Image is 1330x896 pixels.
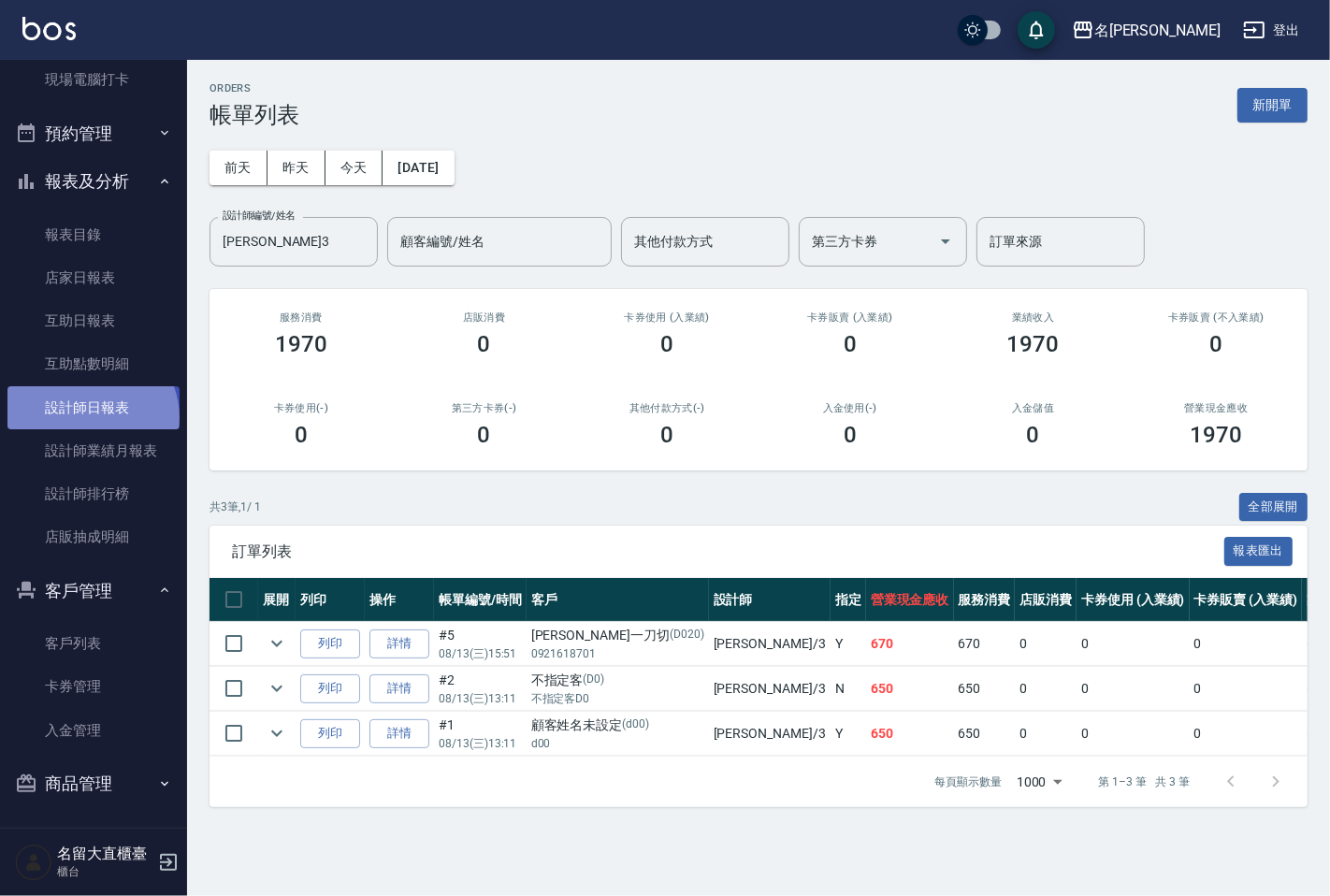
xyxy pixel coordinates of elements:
[1077,712,1190,756] td: 0
[1007,331,1060,357] h3: 1970
[844,422,857,448] h3: 0
[709,578,831,622] th: 設計師
[1015,578,1077,622] th: 店販消費
[844,331,857,357] h3: 0
[210,82,299,94] h2: ORDERS
[275,331,327,357] h3: 1970
[531,690,704,707] p: 不指定客D0
[1190,622,1303,666] td: 0
[531,626,704,645] div: [PERSON_NAME]一刀切
[931,226,961,256] button: Open
[7,759,180,808] button: 商品管理
[1237,95,1308,113] a: 新開單
[531,645,704,662] p: 0921618701
[1147,311,1285,324] h2: 卡券販賣 (不入業績)
[1077,667,1190,711] td: 0
[365,578,434,622] th: 操作
[954,712,1016,756] td: 650
[434,578,527,622] th: 帳單編號/時間
[439,735,522,752] p: 08/13 (三) 13:11
[964,311,1103,324] h2: 業績收入
[263,629,291,658] button: expand row
[210,102,299,128] h3: 帳單列表
[232,402,370,414] h2: 卡券使用(-)
[1190,712,1303,756] td: 0
[369,719,429,748] a: 詳情
[7,256,180,299] a: 店家日報表
[709,667,831,711] td: [PERSON_NAME] /3
[866,622,954,666] td: 670
[7,515,180,558] a: 店販抽成明細
[531,735,704,752] p: d00
[1237,88,1308,123] button: 新開單
[1015,622,1077,666] td: 0
[964,402,1103,414] h2: 入金儲值
[1094,19,1221,42] div: 名[PERSON_NAME]
[598,311,736,324] h2: 卡券使用 (入業績)
[300,629,360,658] button: 列印
[210,151,267,185] button: 前天
[7,342,180,385] a: 互助點數明細
[7,386,180,429] a: 設計師日報表
[954,622,1016,666] td: 670
[7,567,180,615] button: 客戶管理
[1064,11,1228,50] button: 名[PERSON_NAME]
[934,773,1002,790] p: 每頁顯示數量
[258,578,296,622] th: 展開
[296,578,365,622] th: 列印
[531,671,704,690] div: 不指定客
[223,209,296,223] label: 設計師編號/姓名
[434,622,527,666] td: #5
[1015,712,1077,756] td: 0
[1190,422,1242,448] h3: 1970
[7,709,180,752] a: 入金管理
[434,712,527,756] td: #1
[295,422,308,448] h3: 0
[954,667,1016,711] td: 650
[709,622,831,666] td: [PERSON_NAME] /3
[415,402,554,414] h2: 第三方卡券(-)
[781,402,919,414] h2: 入金使用(-)
[866,578,954,622] th: 營業現金應收
[781,311,919,324] h2: 卡券販賣 (入業績)
[232,311,370,324] h3: 服務消費
[831,667,866,711] td: N
[831,578,866,622] th: 指定
[415,311,554,324] h2: 店販消費
[660,422,673,448] h3: 0
[478,331,491,357] h3: 0
[831,712,866,756] td: Y
[598,402,736,414] h2: 其他付款方式(-)
[439,690,522,707] p: 08/13 (三) 13:11
[866,667,954,711] td: 650
[434,667,527,711] td: #2
[709,712,831,756] td: [PERSON_NAME] /3
[7,622,180,665] a: 客戶列表
[369,674,429,703] a: 詳情
[210,499,261,515] p: 共 3 筆, 1 / 1
[478,422,491,448] h3: 0
[1077,578,1190,622] th: 卡券使用 (入業績)
[22,17,76,40] img: Logo
[263,719,291,747] button: expand row
[267,151,325,185] button: 昨天
[7,157,180,206] button: 報表及分析
[7,429,180,472] a: 設計師業績月報表
[531,715,704,735] div: 顧客姓名未設定
[7,109,180,158] button: 預約管理
[1009,757,1069,807] div: 1000
[1026,422,1039,448] h3: 0
[1224,537,1294,566] button: 報表匯出
[7,299,180,342] a: 互助日報表
[15,844,52,881] img: Person
[1224,542,1294,559] a: 報表匯出
[7,58,180,101] a: 現場電腦打卡
[583,671,604,690] p: (D0)
[300,719,360,748] button: 列印
[1209,331,1222,357] h3: 0
[263,674,291,702] button: expand row
[1190,578,1303,622] th: 卡券販賣 (入業績)
[383,151,454,185] button: [DATE]
[660,331,673,357] h3: 0
[670,626,704,645] p: (D020)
